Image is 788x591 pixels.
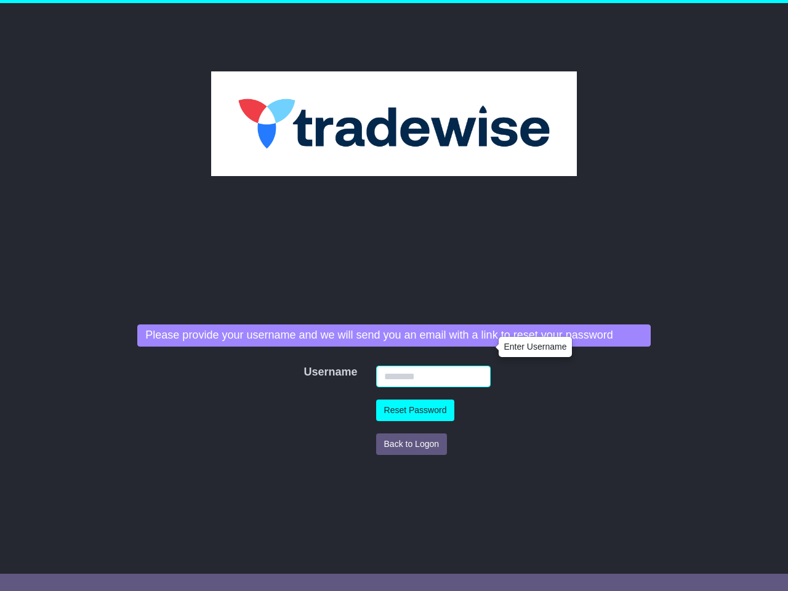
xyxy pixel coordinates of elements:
[211,71,577,176] img: Tradewise Global Logistics
[297,366,314,379] label: Username
[376,400,455,421] button: Reset Password
[376,433,448,455] button: Back to Logon
[499,337,571,356] div: Enter Username
[137,324,650,347] div: Please provide your username and we will send you an email with a link to reset your password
